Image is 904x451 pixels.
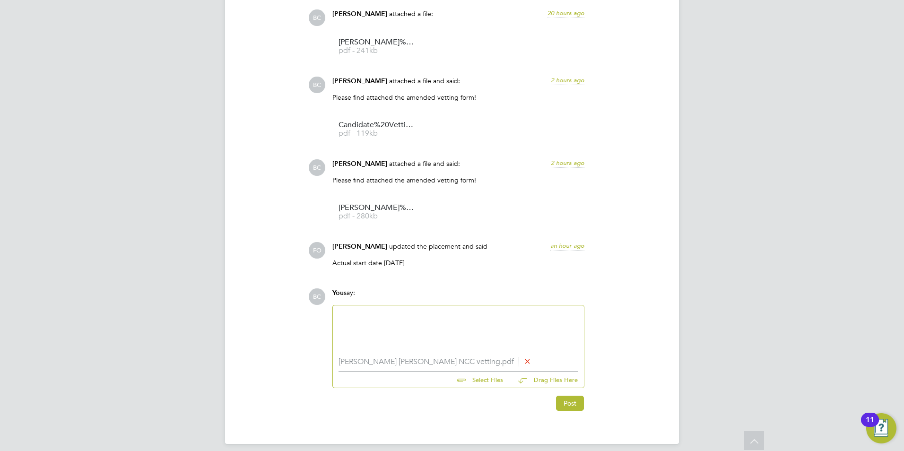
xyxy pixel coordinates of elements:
[339,213,414,220] span: pdf - 280kb
[339,47,414,54] span: pdf - 241kb
[339,204,414,220] a: [PERSON_NAME]%20Michelle%20NCC%20vetting pdf - 280kb
[389,242,487,251] span: updated the placement and said
[389,77,460,85] span: attached a file and said:
[339,39,414,54] a: [PERSON_NAME]%20Michelle%20NCC%20vetting pdf - 241kb
[332,259,584,267] p: Actual start date [DATE]
[551,159,584,167] span: 2 hours ago
[551,76,584,84] span: 2 hours ago
[309,77,325,93] span: BC
[511,370,578,390] button: Drag Files Here
[339,357,578,366] li: [PERSON_NAME] [PERSON_NAME] NCC vetting.pdf
[332,10,387,18] span: [PERSON_NAME]
[556,396,584,411] button: Post
[339,204,414,211] span: [PERSON_NAME]%20Michelle%20NCC%20vetting
[332,160,387,168] span: [PERSON_NAME]
[389,9,433,18] span: attached a file:
[332,93,584,102] p: Please find attached the amended vetting form!
[332,289,344,297] span: You
[332,243,387,251] span: [PERSON_NAME]
[339,121,414,137] a: Candidate%20Vetting%20Form%20-%20Ncc%20-%20Tabitha%20(3) pdf - 119kb
[332,288,584,305] div: say:
[339,121,414,129] span: Candidate%20Vetting%20Form%20-%20Ncc%20-%20Tabitha%20(3)
[332,176,584,184] p: Please find attached the amended vetting form!
[550,242,584,250] span: an hour ago
[309,288,325,305] span: BC
[548,9,584,17] span: 20 hours ago
[866,420,874,432] div: 11
[339,130,414,137] span: pdf - 119kb
[339,39,414,46] span: [PERSON_NAME]%20Michelle%20NCC%20vetting
[309,159,325,176] span: BC
[309,242,325,259] span: FO
[332,77,387,85] span: [PERSON_NAME]
[389,159,460,168] span: attached a file and said:
[309,9,325,26] span: BC
[866,413,896,443] button: Open Resource Center, 11 new notifications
